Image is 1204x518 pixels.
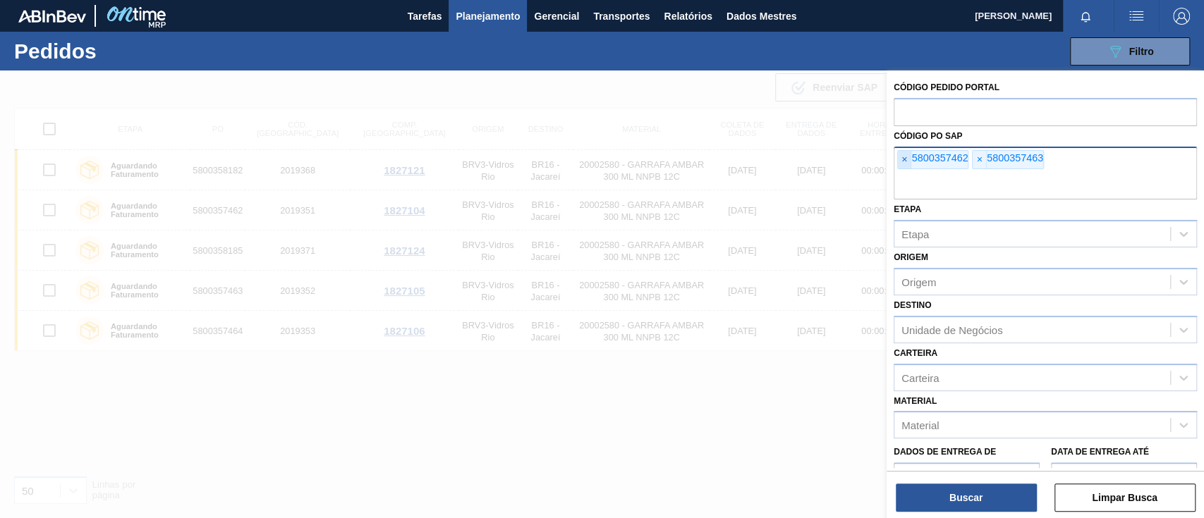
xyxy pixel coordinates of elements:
[894,396,937,406] font: Material
[456,11,520,22] font: Planejamento
[901,154,907,165] font: ×
[894,348,937,358] font: Carteira
[1070,37,1190,66] button: Filtro
[901,228,929,240] font: Etapa
[901,371,939,383] font: Carteira
[894,462,1040,491] input: dd/mm/aaaa
[901,276,936,288] font: Origem
[894,447,996,457] font: Dados de Entrega de
[894,82,999,92] font: Código Pedido Portal
[901,419,939,431] font: Material
[987,152,1043,164] font: 5800357463
[894,252,928,262] font: Origem
[408,11,442,22] font: Tarefas
[1063,6,1108,26] button: Notificações
[1173,8,1190,25] img: Sair
[593,11,650,22] font: Transportes
[14,39,97,63] font: Pedidos
[18,10,86,23] img: TNhmsLtSVTkK8tSr43FrP2fwEKptu5GPRR3wAAAABJRU5ErkJggg==
[726,11,797,22] font: Dados Mestres
[534,11,579,22] font: Gerencial
[894,131,962,141] font: Código PO SAP
[1051,462,1197,491] input: dd/mm/aaaa
[1051,447,1149,457] font: Data de Entrega até
[976,154,982,165] font: ×
[1129,46,1154,57] font: Filtro
[901,323,1002,335] font: Unidade de Negócios
[1128,8,1145,25] img: ações do usuário
[975,11,1052,21] font: [PERSON_NAME]
[894,300,931,310] font: Destino
[894,204,921,214] font: Etapa
[664,11,712,22] font: Relatórios
[911,152,968,164] font: 5800357462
